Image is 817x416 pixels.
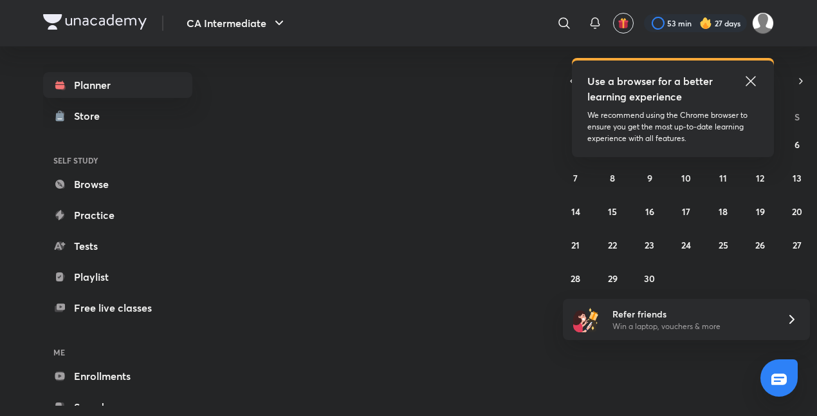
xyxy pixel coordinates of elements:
[43,341,192,363] h6: ME
[608,205,617,218] abbr: September 15, 2025
[602,268,623,288] button: September 29, 2025
[565,234,586,255] button: September 21, 2025
[644,272,655,285] abbr: September 30, 2025
[608,272,618,285] abbr: September 29, 2025
[612,307,771,321] h6: Refer friends
[645,205,654,218] abbr: September 16, 2025
[794,138,800,151] abbr: September 6, 2025
[587,73,715,104] h5: Use a browser for a better learning experience
[793,239,802,251] abbr: September 27, 2025
[43,149,192,171] h6: SELF STUDY
[43,72,192,98] a: Planner
[755,239,765,251] abbr: September 26, 2025
[750,167,771,188] button: September 12, 2025
[645,239,654,251] abbr: September 23, 2025
[74,108,107,124] div: Store
[719,239,728,251] abbr: September 25, 2025
[750,234,771,255] button: September 26, 2025
[787,201,807,222] button: September 20, 2025
[179,10,295,36] button: CA Intermediate
[43,233,192,259] a: Tests
[682,205,690,218] abbr: September 17, 2025
[647,172,652,184] abbr: September 9, 2025
[613,13,634,33] button: avatar
[43,295,192,321] a: Free live classes
[602,201,623,222] button: September 15, 2025
[43,264,192,290] a: Playlist
[571,205,580,218] abbr: September 14, 2025
[750,201,771,222] button: September 19, 2025
[573,172,578,184] abbr: September 7, 2025
[681,172,691,184] abbr: September 10, 2025
[565,268,586,288] button: September 28, 2025
[787,134,807,155] button: September 6, 2025
[713,167,733,188] button: September 11, 2025
[681,239,691,251] abbr: September 24, 2025
[676,234,697,255] button: September 24, 2025
[43,103,192,129] a: Store
[573,307,599,332] img: referral
[756,172,764,184] abbr: September 12, 2025
[608,239,617,251] abbr: September 22, 2025
[43,14,147,33] a: Company Logo
[676,167,697,188] button: September 10, 2025
[794,111,800,123] abbr: Saturday
[43,171,192,197] a: Browse
[756,205,765,218] abbr: September 19, 2025
[787,234,807,255] button: September 27, 2025
[719,172,727,184] abbr: September 11, 2025
[639,167,660,188] button: September 9, 2025
[639,201,660,222] button: September 16, 2025
[587,109,758,144] p: We recommend using the Chrome browser to ensure you get the most up-to-date learning experience w...
[793,172,802,184] abbr: September 13, 2025
[565,201,586,222] button: September 14, 2025
[792,205,802,218] abbr: September 20, 2025
[787,167,807,188] button: September 13, 2025
[676,201,697,222] button: September 17, 2025
[602,234,623,255] button: September 22, 2025
[719,205,728,218] abbr: September 18, 2025
[618,17,629,29] img: avatar
[571,272,580,285] abbr: September 28, 2025
[571,239,580,251] abbr: September 21, 2025
[565,167,586,188] button: September 7, 2025
[639,234,660,255] button: September 23, 2025
[713,234,733,255] button: September 25, 2025
[43,363,192,389] a: Enrollments
[43,202,192,228] a: Practice
[713,201,733,222] button: September 18, 2025
[610,172,615,184] abbr: September 8, 2025
[612,321,771,332] p: Win a laptop, vouchers & more
[752,12,774,34] img: Drashti Patel
[43,14,147,30] img: Company Logo
[602,167,623,188] button: September 8, 2025
[699,17,712,30] img: streak
[639,268,660,288] button: September 30, 2025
